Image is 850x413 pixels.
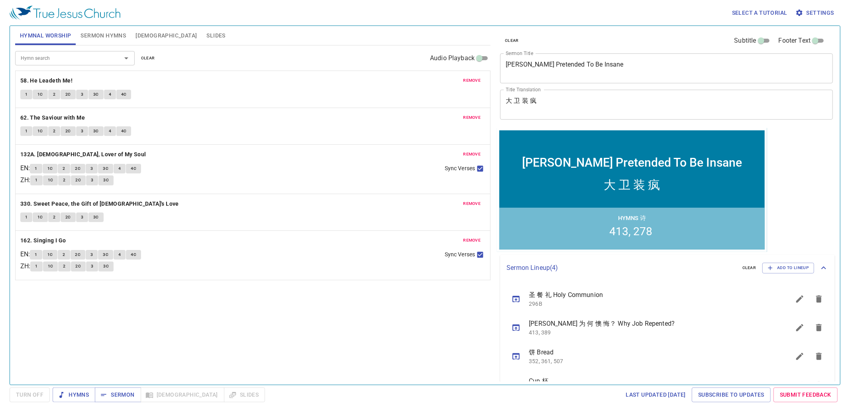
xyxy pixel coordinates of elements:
[794,6,837,20] button: Settings
[76,263,81,270] span: 2C
[81,91,83,98] span: 3
[118,165,121,172] span: 4
[729,6,791,20] button: Select a tutorial
[20,199,180,209] button: 330. Sweet Peace, the Gift of [DEMOGRAPHIC_DATA]'s Love
[742,264,756,271] span: clear
[20,76,73,86] b: 58. He Leadeth Me!
[75,165,81,172] span: 2C
[93,91,99,98] span: 3C
[71,262,86,271] button: 2C
[98,250,113,260] button: 3C
[463,151,481,158] span: remove
[25,214,27,221] span: 1
[20,262,30,271] p: ZH :
[93,214,99,221] span: 3C
[30,175,42,185] button: 1
[20,236,67,246] button: 162. Singing I Go
[35,263,37,270] span: 1
[53,91,55,98] span: 2
[463,200,481,207] span: remove
[500,255,835,281] div: Sermon Lineup(4)clearAdd to Lineup
[104,126,116,136] button: 4
[762,263,814,273] button: Add to Lineup
[780,390,831,400] span: Submit Feedback
[98,262,114,271] button: 3C
[35,251,37,258] span: 1
[43,175,58,185] button: 1C
[48,126,60,136] button: 2
[458,76,485,85] button: remove
[90,165,93,172] span: 3
[98,164,113,173] button: 3C
[103,251,108,258] span: 3C
[20,212,32,222] button: 1
[76,126,88,136] button: 3
[529,328,771,336] p: 413, 389
[131,165,136,172] span: 4C
[43,250,58,260] button: 1C
[500,36,524,45] button: clear
[20,149,147,159] button: 132A. [DEMOGRAPHIC_DATA], Lover of My Soul
[75,251,81,258] span: 2C
[622,387,689,402] a: Last updated [DATE]
[104,90,116,99] button: 4
[121,91,127,98] span: 4C
[529,319,771,328] span: [PERSON_NAME] 为 何 懊 悔？ Why Job Repented?
[458,236,485,245] button: remove
[463,114,481,121] span: remove
[47,251,53,258] span: 1C
[768,264,809,271] span: Add to Lineup
[30,250,42,260] button: 1
[445,250,475,259] span: Sync Verses
[506,61,827,76] textarea: [PERSON_NAME] Pretended To Be Insane
[63,251,65,258] span: 2
[48,263,53,270] span: 1C
[63,263,65,270] span: 2
[37,214,43,221] span: 1C
[206,31,225,41] span: Slides
[131,251,136,258] span: 4C
[58,262,70,271] button: 2
[58,250,70,260] button: 2
[458,149,485,159] button: remove
[65,91,71,98] span: 2C
[20,113,85,123] b: 62. The Saviour with Me
[76,177,81,184] span: 2C
[20,175,30,185] p: ZH :
[35,177,37,184] span: 1
[90,251,93,258] span: 3
[20,113,86,123] button: 62. The Saviour with Me
[65,128,71,135] span: 2C
[141,55,155,62] span: clear
[20,90,32,99] button: 1
[71,250,86,260] button: 2C
[48,177,53,184] span: 1C
[25,91,27,98] span: 1
[20,149,146,159] b: 132A. [DEMOGRAPHIC_DATA], Lover of My Soul
[114,250,126,260] button: 4
[53,128,55,135] span: 2
[25,128,27,135] span: 1
[732,8,787,18] span: Select a tutorial
[126,164,141,173] button: 4C
[738,263,761,273] button: clear
[109,128,111,135] span: 4
[88,212,104,222] button: 3C
[86,250,98,260] button: 3
[136,53,160,63] button: clear
[86,164,98,173] button: 3
[37,91,43,98] span: 1C
[101,390,134,400] span: Sermon
[58,164,70,173] button: 2
[86,262,98,271] button: 3
[71,164,86,173] button: 2C
[121,53,132,64] button: Open
[76,90,88,99] button: 3
[59,390,89,400] span: Hymns
[37,128,43,135] span: 1C
[20,163,30,173] p: EN :
[103,263,109,270] span: 3C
